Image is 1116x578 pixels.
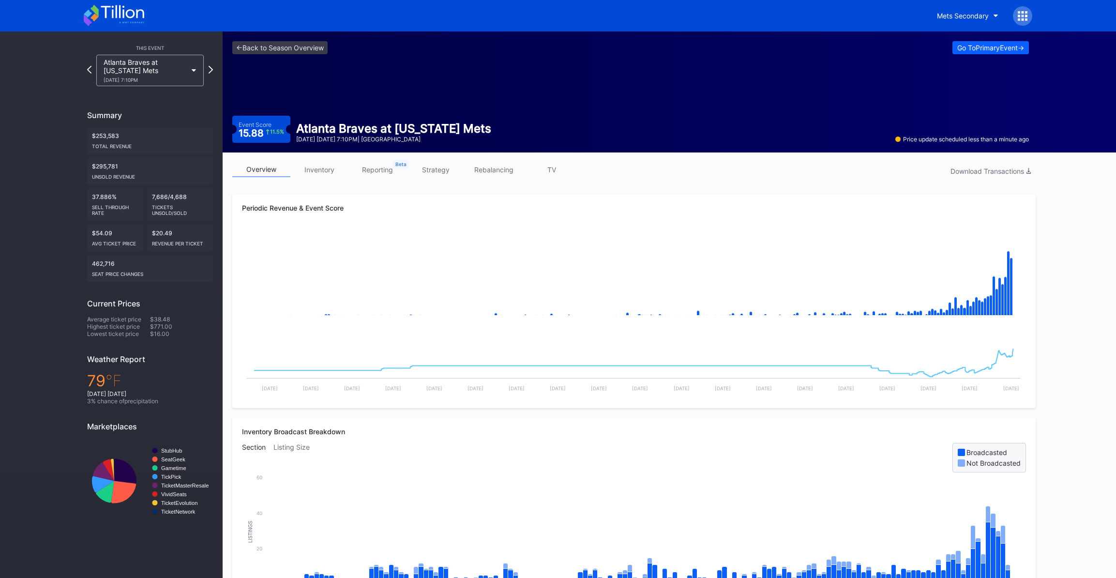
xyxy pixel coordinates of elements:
text: [DATE] [385,385,401,391]
a: rebalancing [465,162,523,177]
div: Price update scheduled less than a minute ago [895,136,1029,143]
div: [DATE] [DATE] [87,390,213,397]
div: Weather Report [87,354,213,364]
div: Summary [87,110,213,120]
a: <-Back to Season Overview [232,41,328,54]
div: Avg ticket price [92,237,138,246]
div: 37.886% [87,188,143,221]
div: Total Revenue [92,139,208,149]
text: Gametime [161,465,186,471]
div: Inventory Broadcast Breakdown [242,427,1026,436]
text: [DATE] [674,385,690,391]
text: [DATE] [303,385,319,391]
div: Not Broadcasted [966,459,1021,467]
div: $38.48 [150,316,213,323]
button: Go ToPrimaryEvent-> [952,41,1029,54]
a: reporting [348,162,407,177]
div: $771.00 [150,323,213,330]
a: TV [523,162,581,177]
button: Download Transactions [946,165,1036,178]
text: VividSeats [161,491,187,497]
div: Unsold Revenue [92,170,208,180]
div: 15.88 [239,128,285,138]
div: Average ticket price [87,316,150,323]
text: [DATE] [1003,385,1019,391]
div: Marketplaces [87,422,213,431]
text: TicketNetwork [161,509,196,515]
div: Section [242,443,273,472]
text: SeatGeek [161,456,185,462]
div: Lowest ticket price [87,330,150,337]
text: [DATE] [509,385,525,391]
div: $253,583 [87,127,213,154]
text: [DATE] [632,385,648,391]
div: This Event [87,45,213,51]
div: 7,686/4,688 [147,188,213,221]
svg: Chart title [87,439,212,523]
text: [DATE] [838,385,854,391]
div: Revenue per ticket [152,237,209,246]
text: 20 [256,546,262,551]
text: [DATE] [426,385,442,391]
div: Atlanta Braves at [US_STATE] Mets [296,122,491,136]
text: TickPick [161,474,181,480]
text: 40 [256,510,262,516]
text: [DATE] [962,385,978,391]
div: $54.09 [87,225,143,251]
div: 79 [87,371,213,390]
text: TicketMasterResale [161,483,209,488]
text: [DATE] [756,385,772,391]
text: [DATE] [715,385,731,391]
svg: Chart title [242,326,1026,398]
div: Sell Through Rate [92,200,138,216]
text: [DATE] [591,385,607,391]
a: inventory [290,162,348,177]
div: Download Transactions [950,167,1031,175]
button: Mets Secondary [930,7,1006,25]
div: [DATE] [DATE] 7:10PM | [GEOGRAPHIC_DATA] [296,136,491,143]
text: [DATE] [468,385,483,391]
text: 60 [256,474,262,480]
div: Highest ticket price [87,323,150,330]
text: [DATE] [344,385,360,391]
div: Tickets Unsold/Sold [152,200,209,216]
a: overview [232,162,290,177]
svg: Chart title [242,229,1026,326]
text: StubHub [161,448,182,454]
div: $295,781 [87,158,213,184]
div: 462,716 [87,255,213,282]
div: 3 % chance of precipitation [87,397,213,405]
text: [DATE] [550,385,566,391]
text: [DATE] [879,385,895,391]
div: Event Score [239,121,271,128]
span: ℉ [106,371,121,390]
div: $16.00 [150,330,213,337]
text: [DATE] [920,385,936,391]
div: Listing Size [273,443,317,472]
div: $20.49 [147,225,213,251]
div: [DATE] 7:10PM [104,77,187,83]
div: Current Prices [87,299,213,308]
text: Listings [248,520,253,543]
div: Mets Secondary [937,12,989,20]
div: Broadcasted [966,448,1007,456]
div: Periodic Revenue & Event Score [242,204,1026,212]
div: seat price changes [92,267,208,277]
div: 11.5 % [270,129,284,135]
div: Atlanta Braves at [US_STATE] Mets [104,58,187,83]
text: [DATE] [797,385,813,391]
text: [DATE] [262,385,278,391]
a: strategy [407,162,465,177]
text: TicketEvolution [161,500,197,506]
div: Go To Primary Event -> [957,44,1024,52]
